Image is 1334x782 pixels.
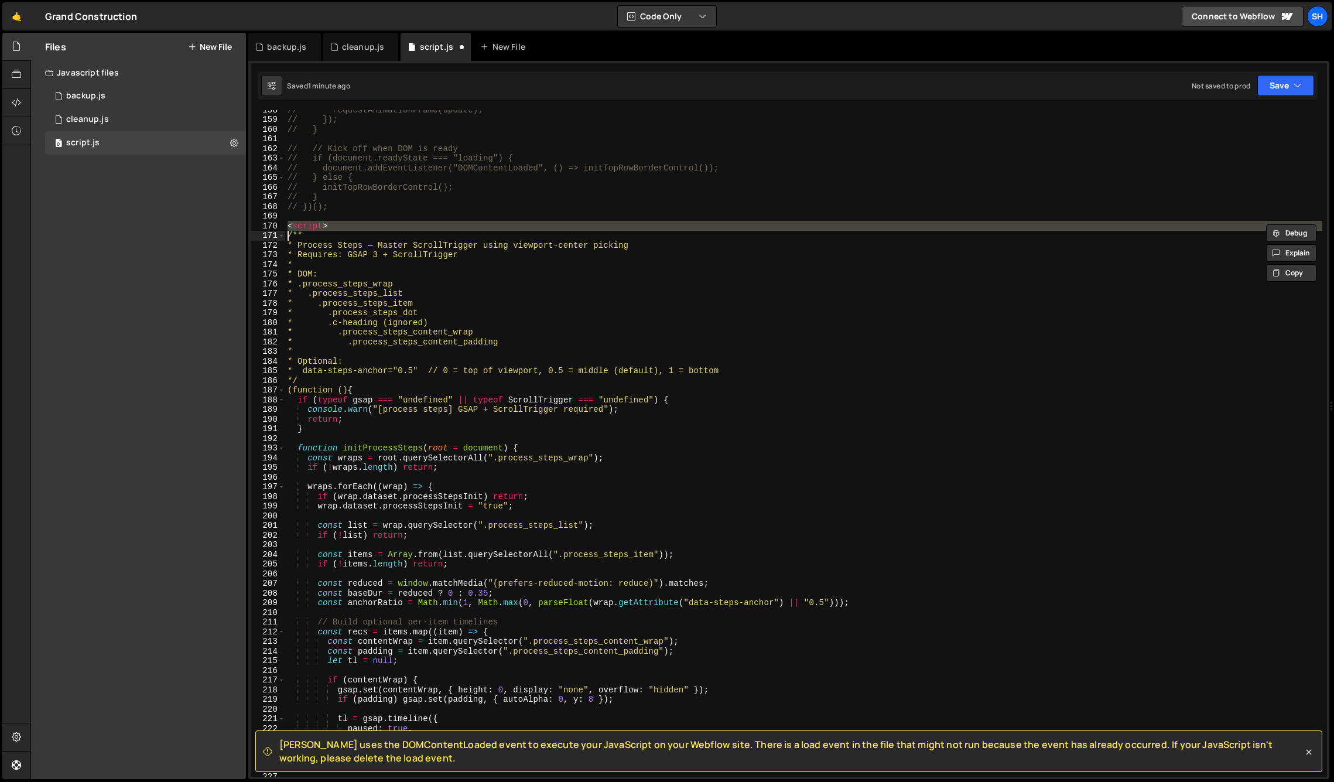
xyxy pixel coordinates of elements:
[66,114,109,125] div: cleanup.js
[251,579,285,589] div: 207
[251,695,285,705] div: 219
[251,115,285,125] div: 159
[1192,81,1250,91] div: Not saved to prod
[251,385,285,395] div: 187
[251,637,285,647] div: 213
[251,569,285,579] div: 206
[251,559,285,569] div: 205
[45,9,137,23] div: Grand Construction
[251,347,285,357] div: 183
[251,241,285,251] div: 172
[251,617,285,627] div: 211
[251,705,285,715] div: 220
[251,608,285,618] div: 210
[251,666,285,676] div: 216
[251,279,285,289] div: 176
[251,173,285,183] div: 165
[618,6,716,27] button: Code Only
[251,163,285,173] div: 164
[251,405,285,415] div: 189
[188,42,232,52] button: New File
[420,41,453,53] div: script.js
[251,144,285,154] div: 162
[2,2,31,30] a: 🤙
[251,395,285,405] div: 188
[251,492,285,502] div: 198
[251,473,285,483] div: 196
[251,211,285,221] div: 169
[251,550,285,560] div: 204
[251,357,285,367] div: 184
[1266,224,1316,242] button: Debug
[1182,6,1304,27] a: Connect to Webflow
[251,424,285,434] div: 191
[251,443,285,453] div: 193
[279,738,1303,764] span: [PERSON_NAME] uses the DOMContentLoaded event to execute your JavaScript on your Webflow site. Th...
[251,531,285,541] div: 202
[251,327,285,337] div: 181
[66,138,100,148] div: script.js
[45,108,246,131] div: 16624/45288.js
[251,308,285,318] div: 179
[251,221,285,231] div: 170
[251,415,285,425] div: 190
[480,41,529,53] div: New File
[251,501,285,511] div: 199
[251,743,285,753] div: 224
[251,647,285,657] div: 214
[251,772,285,782] div: 227
[31,61,246,84] div: Javascript files
[251,153,285,163] div: 163
[1266,244,1316,262] button: Explain
[251,656,285,666] div: 215
[1266,264,1316,282] button: Copy
[251,299,285,309] div: 178
[342,41,385,53] div: cleanup.js
[251,192,285,202] div: 167
[251,453,285,463] div: 194
[251,724,285,734] div: 222
[251,125,285,135] div: 160
[251,482,285,492] div: 197
[251,753,285,763] div: 225
[45,131,246,155] div: 16624/45287.js
[251,511,285,521] div: 200
[251,521,285,531] div: 201
[308,81,350,91] div: 1 minute ago
[251,434,285,444] div: 192
[251,675,285,685] div: 217
[287,81,350,91] div: Saved
[251,250,285,260] div: 173
[251,733,285,743] div: 223
[251,183,285,193] div: 166
[251,337,285,347] div: 182
[251,366,285,376] div: 185
[251,598,285,608] div: 209
[251,289,285,299] div: 177
[251,685,285,695] div: 218
[251,627,285,637] div: 212
[1257,75,1314,96] button: Save
[251,463,285,473] div: 195
[251,318,285,328] div: 180
[251,589,285,599] div: 208
[66,91,105,101] div: backup.js
[45,84,246,108] div: 16624/45289.js
[251,202,285,212] div: 168
[1307,6,1328,27] a: Sh
[251,105,285,115] div: 158
[251,714,285,724] div: 221
[251,269,285,279] div: 175
[251,260,285,270] div: 174
[251,134,285,144] div: 161
[251,763,285,773] div: 226
[267,41,306,53] div: backup.js
[251,231,285,241] div: 171
[55,139,62,149] span: 0
[251,540,285,550] div: 203
[251,376,285,386] div: 186
[45,40,66,53] h2: Files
